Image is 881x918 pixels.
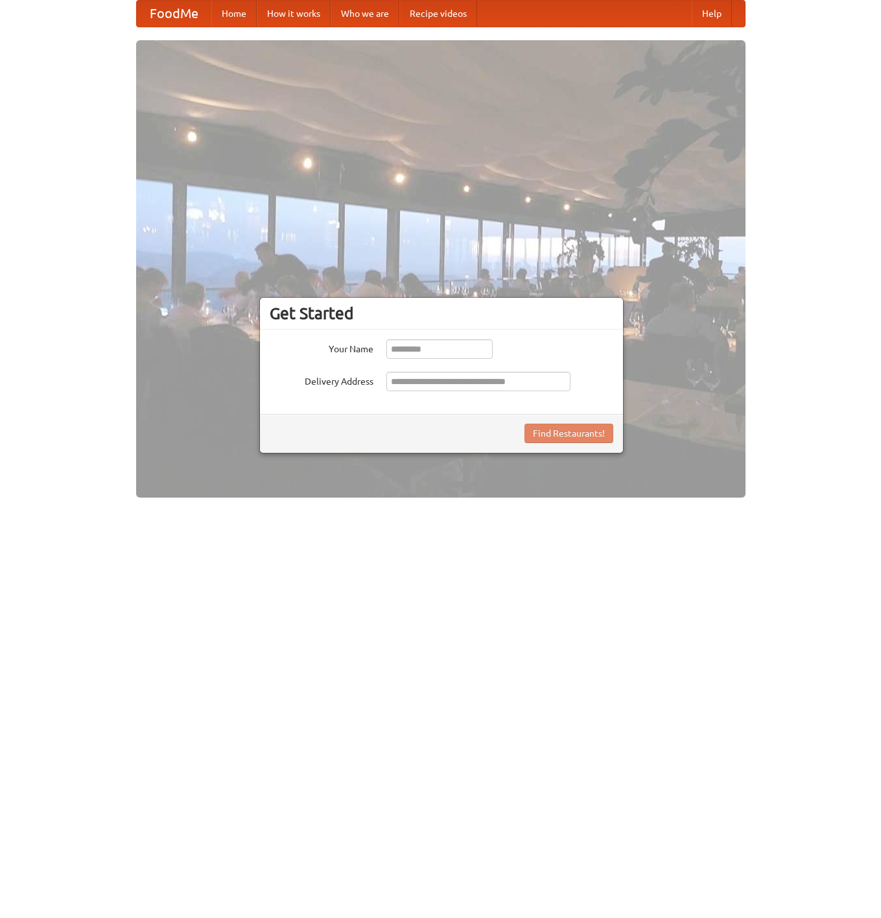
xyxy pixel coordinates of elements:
[270,304,613,323] h3: Get Started
[692,1,732,27] a: Help
[331,1,399,27] a: Who we are
[524,424,613,443] button: Find Restaurants!
[270,339,373,356] label: Your Name
[399,1,477,27] a: Recipe videos
[270,372,373,388] label: Delivery Address
[137,1,211,27] a: FoodMe
[257,1,331,27] a: How it works
[211,1,257,27] a: Home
